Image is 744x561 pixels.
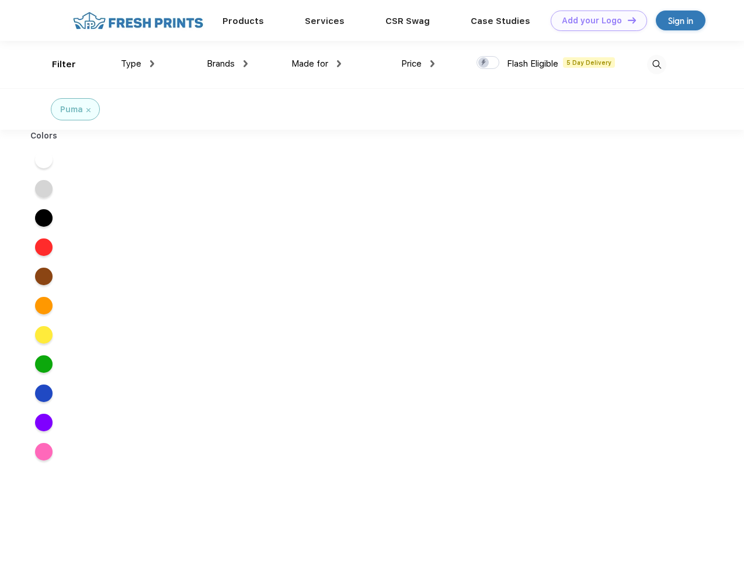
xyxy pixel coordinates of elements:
[656,11,705,30] a: Sign in
[668,14,693,27] div: Sign in
[22,130,67,142] div: Colors
[430,60,434,67] img: dropdown.png
[150,60,154,67] img: dropdown.png
[244,60,248,67] img: dropdown.png
[507,58,558,69] span: Flash Eligible
[52,58,76,71] div: Filter
[69,11,207,31] img: fo%20logo%202.webp
[562,16,622,26] div: Add your Logo
[121,58,141,69] span: Type
[385,16,430,26] a: CSR Swag
[647,55,666,74] img: desktop_search.svg
[86,108,91,112] img: filter_cancel.svg
[401,58,422,69] span: Price
[222,16,264,26] a: Products
[563,57,615,68] span: 5 Day Delivery
[337,60,341,67] img: dropdown.png
[628,17,636,23] img: DT
[291,58,328,69] span: Made for
[207,58,235,69] span: Brands
[305,16,345,26] a: Services
[60,103,83,116] div: Puma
